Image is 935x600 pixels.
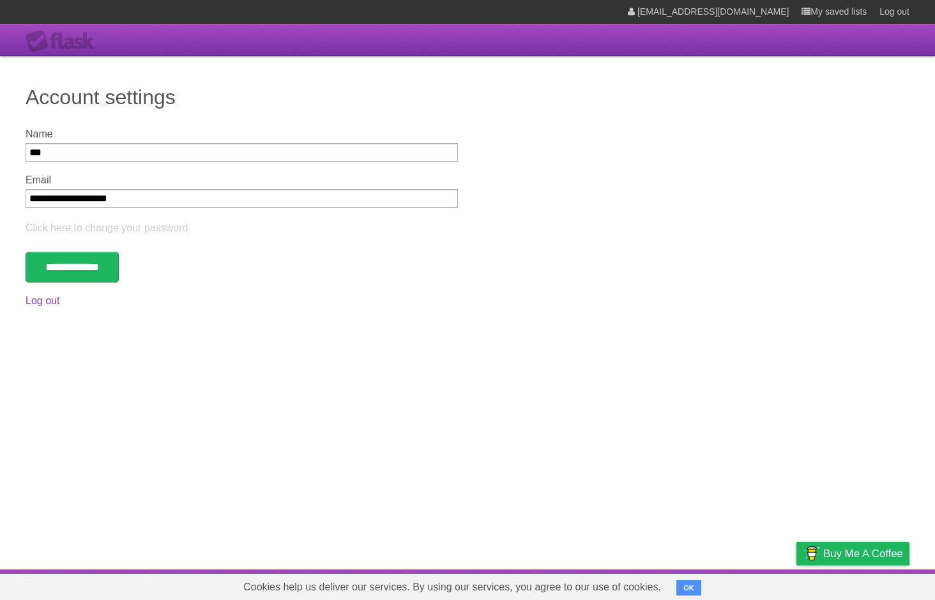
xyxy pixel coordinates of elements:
label: Name [26,128,458,140]
a: Terms [736,573,764,597]
h1: Account settings [26,82,909,112]
span: Buy me a coffee [823,542,903,565]
span: Cookies help us deliver our services. By using our services, you agree to our use of cookies. [231,574,674,600]
a: Log out [26,295,59,306]
label: Email [26,174,458,186]
a: Privacy [780,573,813,597]
a: Click here to change your password [26,222,188,233]
img: Buy me a coffee [803,542,820,564]
button: OK [676,580,701,596]
div: Flask [26,30,102,53]
a: Buy me a coffee [796,542,909,565]
a: Suggest a feature [829,573,909,597]
a: About [627,573,653,597]
a: Developers [669,573,720,597]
